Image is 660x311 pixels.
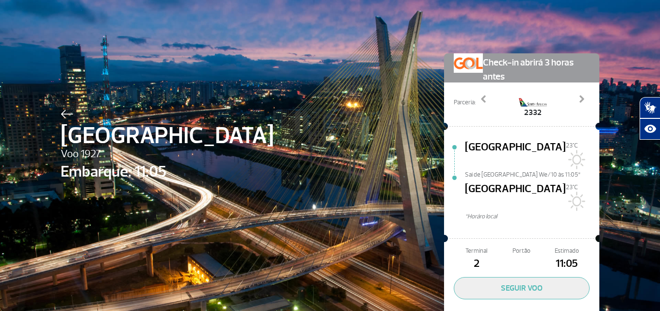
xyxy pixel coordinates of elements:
span: 23°C [566,183,578,191]
span: 23°C [566,142,578,149]
span: [GEOGRAPHIC_DATA] [61,118,274,153]
span: Voo 1927 [61,146,274,163]
span: Portão [499,246,544,256]
span: [GEOGRAPHIC_DATA] [465,139,566,170]
img: Sol [566,150,585,169]
span: Parceria: [454,98,476,107]
span: Sai de [GEOGRAPHIC_DATA] We/10 às 11:05* [465,170,599,177]
img: Sol [566,192,585,211]
span: 2332 [518,107,547,118]
button: SEGUIR VOO [454,277,590,299]
span: Embarque: 11:05 [61,160,274,183]
span: Estimado [544,246,590,256]
span: 2 [454,256,499,272]
div: Plugin de acessibilidade da Hand Talk. [640,97,660,140]
button: Abrir tradutor de língua de sinais. [640,97,660,118]
span: [GEOGRAPHIC_DATA] [465,181,566,212]
span: Check-in abrirá 3 horas antes [483,53,590,84]
span: Terminal [454,246,499,256]
span: *Horáro local [465,212,599,221]
button: Abrir recursos assistivos. [640,118,660,140]
span: 11:05 [544,256,590,272]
